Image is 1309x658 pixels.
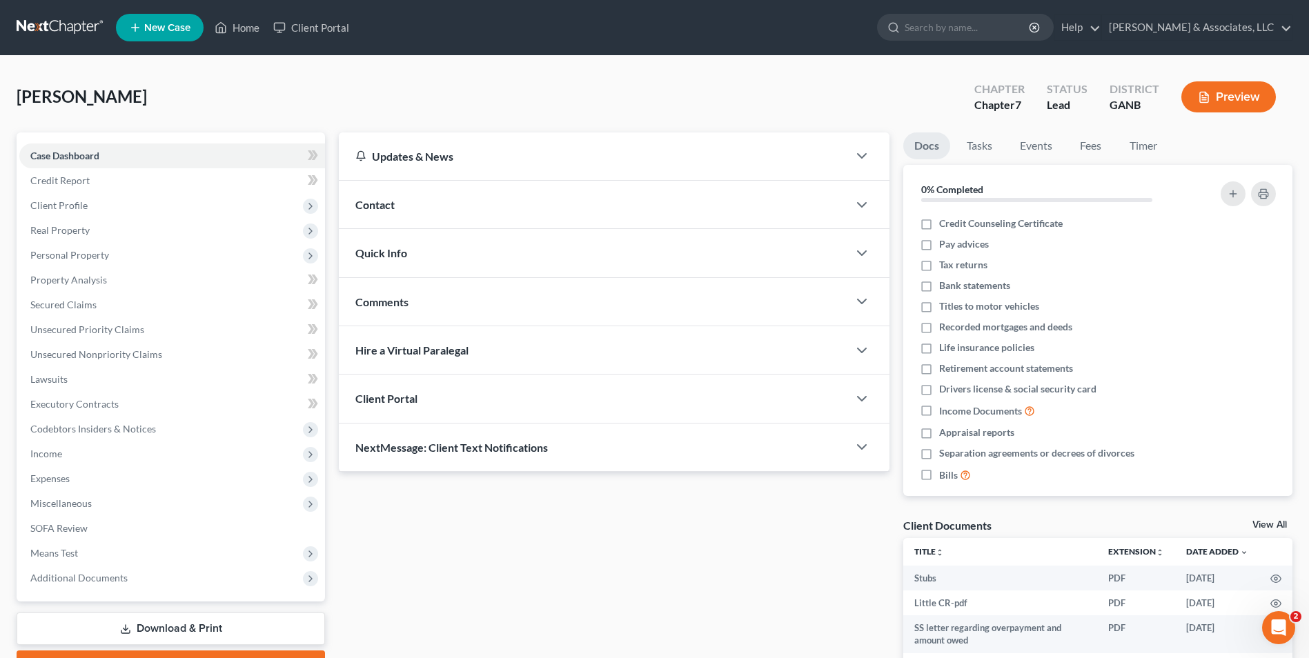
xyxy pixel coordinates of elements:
span: SOFA Review [30,522,88,534]
span: Quick Info [355,246,407,259]
span: Appraisal reports [939,426,1014,439]
a: Executory Contracts [19,392,325,417]
a: Download & Print [17,612,325,645]
span: Client Profile [30,199,88,211]
a: Date Added expand_more [1186,546,1248,557]
span: Miscellaneous [30,497,92,509]
span: Codebtors Insiders & Notices [30,423,156,435]
a: Docs [903,132,950,159]
span: Expenses [30,472,70,484]
td: PDF [1097,590,1175,615]
a: Fees [1069,132,1113,159]
a: SOFA Review [19,516,325,541]
span: Bills [939,468,958,482]
a: Lawsuits [19,367,325,392]
span: Property Analysis [30,274,107,286]
span: Tax returns [939,258,987,272]
i: unfold_more [936,548,944,557]
span: Income Documents [939,404,1022,418]
a: Case Dashboard [19,143,325,168]
span: Unsecured Priority Claims [30,323,144,335]
td: Stubs [903,566,1097,590]
a: Titleunfold_more [914,546,944,557]
a: Credit Report [19,168,325,193]
span: Real Property [30,224,90,236]
span: Means Test [30,547,78,559]
a: Unsecured Nonpriority Claims [19,342,325,367]
a: Property Analysis [19,268,325,292]
span: Credit Report [30,175,90,186]
div: Updates & News [355,149,831,163]
a: Secured Claims [19,292,325,317]
input: Search by name... [905,14,1031,40]
span: Case Dashboard [30,150,99,161]
span: Titles to motor vehicles [939,299,1039,313]
div: Chapter [974,97,1025,113]
span: Client Portal [355,392,417,405]
strong: 0% Completed [921,183,983,195]
td: PDF [1097,566,1175,590]
a: Events [1009,132,1063,159]
i: expand_more [1240,548,1248,557]
td: [DATE] [1175,590,1259,615]
span: Drivers license & social security card [939,382,1096,396]
span: Credit Counseling Certificate [939,217,1063,230]
span: Retirement account statements [939,361,1073,375]
td: [DATE] [1175,566,1259,590]
div: Status [1047,81,1087,97]
a: Help [1054,15,1101,40]
span: [PERSON_NAME] [17,86,147,106]
a: Unsecured Priority Claims [19,317,325,342]
span: Lawsuits [30,373,68,385]
div: GANB [1110,97,1159,113]
div: Lead [1047,97,1087,113]
span: Additional Documents [30,572,128,584]
div: District [1110,81,1159,97]
td: [DATE] [1175,615,1259,653]
span: Executory Contracts [30,398,119,410]
div: Client Documents [903,518,992,532]
span: Income [30,448,62,459]
button: Preview [1181,81,1276,112]
span: Comments [355,295,409,308]
td: PDF [1097,615,1175,653]
span: Personal Property [30,249,109,261]
div: Chapter [974,81,1025,97]
span: 7 [1015,98,1021,111]
span: 2 [1290,611,1301,622]
a: Tasks [956,132,1003,159]
span: Pay advices [939,237,989,251]
span: New Case [144,23,190,33]
span: Life insurance policies [939,341,1034,355]
a: Extensionunfold_more [1108,546,1164,557]
a: View All [1252,520,1287,530]
a: Client Portal [266,15,356,40]
iframe: Intercom live chat [1262,611,1295,644]
span: Secured Claims [30,299,97,310]
span: Unsecured Nonpriority Claims [30,348,162,360]
span: Recorded mortgages and deeds [939,320,1072,334]
a: [PERSON_NAME] & Associates, LLC [1102,15,1292,40]
span: Separation agreements or decrees of divorces [939,446,1134,460]
td: SS letter regarding overpayment and amount owed [903,615,1097,653]
span: Contact [355,198,395,211]
span: Hire a Virtual Paralegal [355,343,469,357]
span: NextMessage: Client Text Notifications [355,441,548,454]
span: Bank statements [939,279,1010,292]
a: Timer [1119,132,1168,159]
i: unfold_more [1156,548,1164,557]
a: Home [208,15,266,40]
td: Little CR-pdf [903,590,1097,615]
